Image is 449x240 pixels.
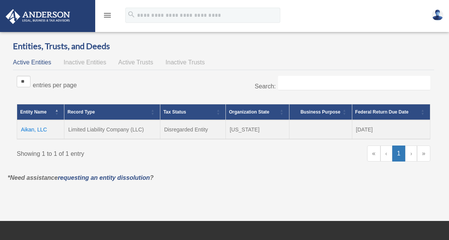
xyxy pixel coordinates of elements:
i: menu [103,11,112,20]
th: Tax Status: Activate to sort [160,104,225,120]
div: Showing 1 to 1 of 1 entry [17,146,218,159]
span: Business Purpose [300,109,340,115]
span: Federal Return Due Date [355,109,409,115]
a: 1 [392,146,406,162]
th: Business Purpose: Activate to sort [289,104,352,120]
span: Entity Name [20,109,46,115]
th: Record Type: Activate to sort [64,104,160,120]
label: Search: [255,83,276,90]
a: Last [417,146,430,162]
span: Organization State [229,109,269,115]
span: Tax Status [163,109,186,115]
th: Organization State: Activate to sort [226,104,289,120]
span: Active Entities [13,59,51,66]
span: Record Type [67,109,95,115]
h3: Entities, Trusts, and Deeds [13,40,434,52]
i: search [127,10,136,19]
a: menu [103,13,112,20]
th: Entity Name: Activate to invert sorting [17,104,64,120]
th: Federal Return Due Date: Activate to sort [352,104,430,120]
img: User Pic [432,10,443,21]
a: First [367,146,380,162]
td: Disregarded Entity [160,120,225,139]
td: [US_STATE] [226,120,289,139]
span: Inactive Trusts [166,59,205,66]
span: Active Trusts [118,59,153,66]
td: [DATE] [352,120,430,139]
a: Previous [380,146,392,162]
img: Anderson Advisors Platinum Portal [3,9,72,24]
span: Inactive Entities [64,59,106,66]
td: Limited Liability Company (LLC) [64,120,160,139]
label: entries per page [33,82,77,88]
em: *Need assistance ? [8,174,153,181]
a: Next [405,146,417,162]
a: requesting an entity dissolution [58,174,150,181]
td: Aikan, LLC [17,120,64,139]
